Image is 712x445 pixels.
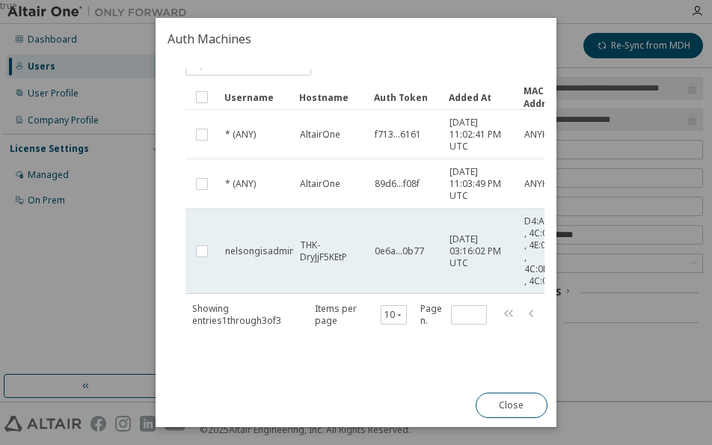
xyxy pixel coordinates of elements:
h2: Auth Machines [156,18,556,60]
span: [DATE] 11:02:41 PM UTC [449,117,511,153]
span: * (ANY) [225,129,256,141]
div: Hostname [299,85,362,109]
span: 89d6...f08f [375,178,420,190]
div: MAC Addresses [524,85,586,110]
div: Added At [449,85,512,109]
span: AltairOne [300,129,340,141]
div: Username [224,85,287,109]
span: ANYHOST [524,129,567,141]
span: [DATE] 11:03:49 PM UTC [449,166,511,202]
button: 10 [384,309,403,321]
span: D4:A2:CD:01:FA:90 , 4C:0F:3E:66:DE:57 , 4E:0F:3E:66:DE:56 , 4C:0F:3E:66:DE:5A , 4C:0F:3E:66:DE:56 [524,215,603,287]
div: Auth Token [374,85,437,109]
span: Items per page [315,303,407,327]
span: AltairOne [300,178,340,190]
span: THK-DryJjF5KEtP [300,239,361,263]
span: 0e6a...0b77 [375,245,424,257]
span: [DATE] 03:16:02 PM UTC [449,233,511,269]
button: Close [476,393,547,418]
span: Page n. [420,303,487,327]
span: Showing entries 1 through 3 of 3 [192,302,281,327]
span: nelsongisadmin [225,245,295,257]
span: * (ANY) [225,178,256,190]
span: f713...6161 [375,129,421,141]
span: ANYHOST [524,178,567,190]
